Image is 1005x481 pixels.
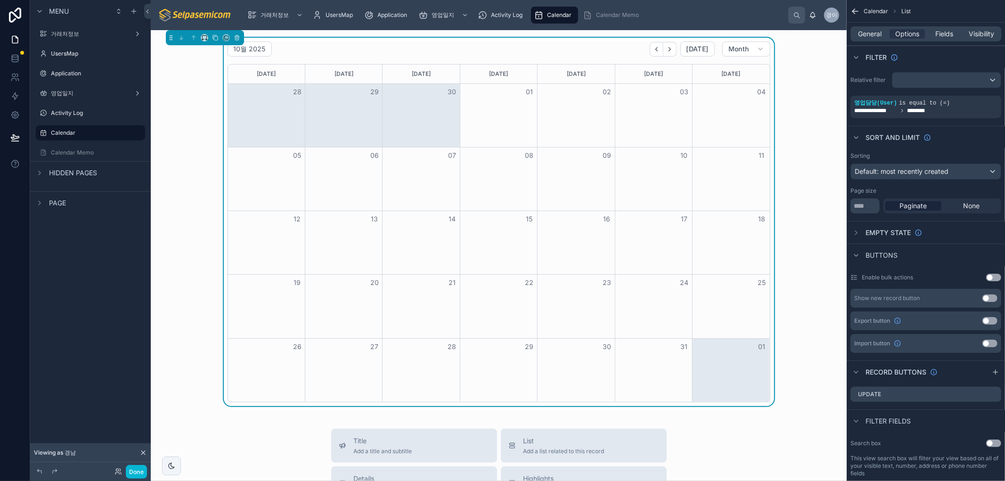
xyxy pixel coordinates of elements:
[524,86,535,98] button: 01
[854,340,890,347] span: Import button
[36,145,145,160] a: Calendar Memo
[866,251,898,260] span: Buttons
[678,341,690,352] button: 31
[617,65,691,83] div: [DATE]
[678,213,690,225] button: 17
[446,150,458,161] button: 07
[240,5,788,25] div: scrollable content
[899,100,950,106] span: is equal to (=)
[678,150,690,161] button: 10
[49,168,97,178] span: Hidden pages
[307,65,381,83] div: [DATE]
[858,29,882,39] span: General
[854,317,890,325] span: Export button
[126,465,147,479] button: Done
[850,152,870,160] label: Sorting
[864,8,888,15] span: Calendar
[51,129,139,137] label: Calendar
[501,429,667,463] button: ListAdd a list related to this record
[756,150,767,161] button: 11
[446,341,458,352] button: 28
[728,45,749,53] span: Month
[680,41,715,57] button: [DATE]
[462,65,536,83] div: [DATE]
[850,163,1001,179] button: Default: most recently created
[51,50,143,57] label: UsersMap
[686,45,709,53] span: [DATE]
[901,8,911,15] span: List
[524,150,535,161] button: 08
[596,11,639,19] span: Calendar Memo
[326,11,353,19] span: UsersMap
[854,100,897,106] span: 영업담당(User)
[580,7,645,24] a: Calendar Memo
[261,11,289,19] span: 거래처정보
[524,341,535,352] button: 29
[850,440,881,447] label: Search box
[446,86,458,98] button: 30
[523,436,605,446] span: List
[51,149,143,156] label: Calendar Memo
[229,65,303,83] div: [DATE]
[158,8,232,23] img: App logo
[866,228,911,237] span: Empty state
[384,65,458,83] div: [DATE]
[826,11,837,19] span: 경이
[866,367,926,377] span: Record buttons
[36,26,145,41] a: 거래처정보
[850,455,1001,477] label: This view search box will filter your view based on all of your visible text, number, address or ...
[895,29,919,39] span: Options
[900,201,927,211] span: Paginate
[523,448,605,455] span: Add a list related to this record
[850,187,876,195] label: Page size
[292,213,303,225] button: 12
[292,277,303,288] button: 19
[51,30,130,38] label: 거래처정보
[34,449,76,457] span: Viewing as 경남
[663,42,677,57] button: Next
[756,341,767,352] button: 01
[547,11,572,19] span: Calendar
[36,46,145,61] a: UsersMap
[855,167,948,175] span: Default: most recently created
[36,106,145,121] a: Activity Log
[292,150,303,161] button: 05
[539,65,613,83] div: [DATE]
[51,70,143,77] label: Application
[416,7,473,24] a: 영업일지
[858,391,881,398] label: Update
[862,274,913,281] label: Enable bulk actions
[51,90,130,97] label: 영업일지
[292,86,303,98] button: 28
[963,201,980,211] span: None
[650,42,663,57] button: Back
[234,44,266,54] h2: 10월 2025
[377,11,407,19] span: Application
[292,341,303,352] button: 26
[866,53,887,62] span: Filter
[866,133,920,142] span: Sort And Limit
[51,109,143,117] label: Activity Log
[36,86,145,101] a: 영업일지
[866,416,911,426] span: Filter fields
[601,341,613,352] button: 30
[722,41,770,57] button: Month
[49,7,69,16] span: Menu
[854,294,920,302] div: Show new record button
[756,277,767,288] button: 25
[432,11,454,19] span: 영업일지
[331,429,497,463] button: TitleAdd a title and subtitle
[756,213,767,225] button: 18
[49,198,66,208] span: Page
[601,277,613,288] button: 23
[36,125,145,140] a: Calendar
[694,65,768,83] div: [DATE]
[310,7,360,24] a: UsersMap
[369,213,380,225] button: 13
[524,213,535,225] button: 15
[601,86,613,98] button: 02
[531,7,578,24] a: Calendar
[369,277,380,288] button: 20
[936,29,954,39] span: Fields
[850,76,888,84] label: Relative filter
